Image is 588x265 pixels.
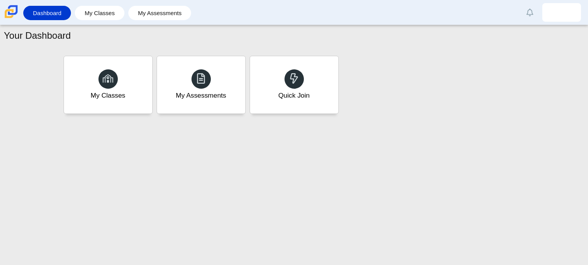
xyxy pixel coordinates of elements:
img: anabelle.zepeda.9fMusE [555,6,568,19]
div: Quick Join [278,91,310,100]
a: Quick Join [250,56,339,114]
a: Carmen School of Science & Technology [3,14,19,21]
a: anabelle.zepeda.9fMusE [542,3,581,22]
a: My Classes [64,56,153,114]
div: My Assessments [176,91,226,100]
a: My Classes [79,6,121,20]
h1: Your Dashboard [4,29,71,42]
a: My Assessments [132,6,188,20]
a: Dashboard [27,6,67,20]
img: Carmen School of Science & Technology [3,3,19,20]
a: Alerts [521,4,538,21]
div: My Classes [91,91,126,100]
a: My Assessments [157,56,246,114]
